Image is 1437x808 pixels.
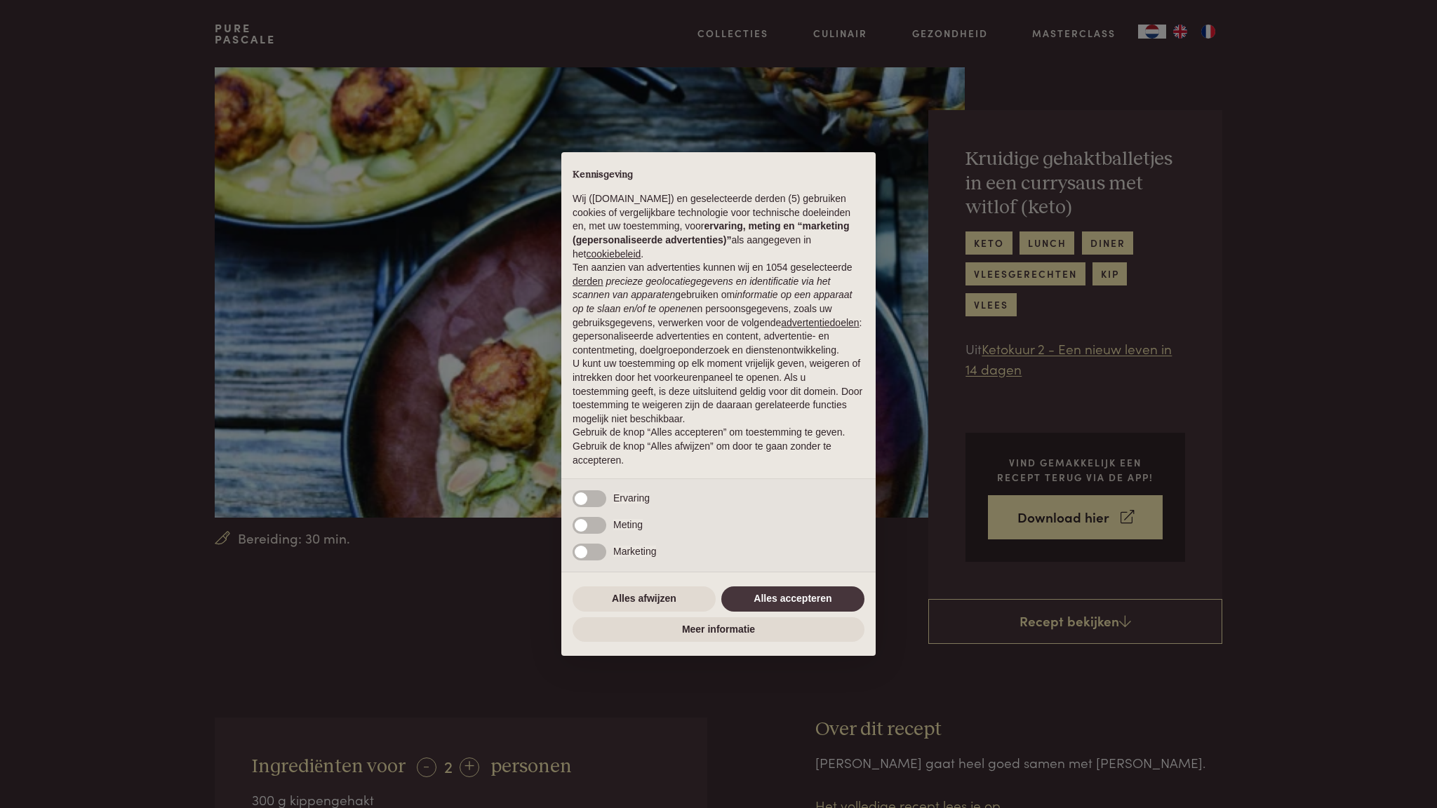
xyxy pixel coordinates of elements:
strong: ervaring, meting en “marketing (gepersonaliseerde advertenties)” [573,220,849,245]
button: Meer informatie [573,617,864,642]
em: informatie op een apparaat op te slaan en/of te openen [573,289,853,314]
h2: Kennisgeving [573,169,864,182]
a: cookiebeleid [586,248,641,260]
button: advertentiedoelen [781,316,859,330]
p: Gebruik de knop “Alles accepteren” om toestemming te geven. Gebruik de knop “Alles afwijzen” om d... [573,426,864,467]
span: Ervaring [613,492,650,504]
p: Ten aanzien van advertenties kunnen wij en 1054 geselecteerde gebruiken om en persoonsgegevens, z... [573,261,864,357]
p: U kunt uw toestemming op elk moment vrijelijk geven, weigeren of intrekken door het voorkeurenpan... [573,357,864,426]
button: Alles accepteren [721,586,864,612]
span: Marketing [613,546,656,557]
button: Alles afwijzen [573,586,716,612]
em: precieze geolocatiegegevens en identificatie via het scannen van apparaten [573,276,830,301]
span: Meting [613,519,643,530]
button: derden [573,275,603,289]
p: Wij ([DOMAIN_NAME]) en geselecteerde derden (5) gebruiken cookies of vergelijkbare technologie vo... [573,192,864,261]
